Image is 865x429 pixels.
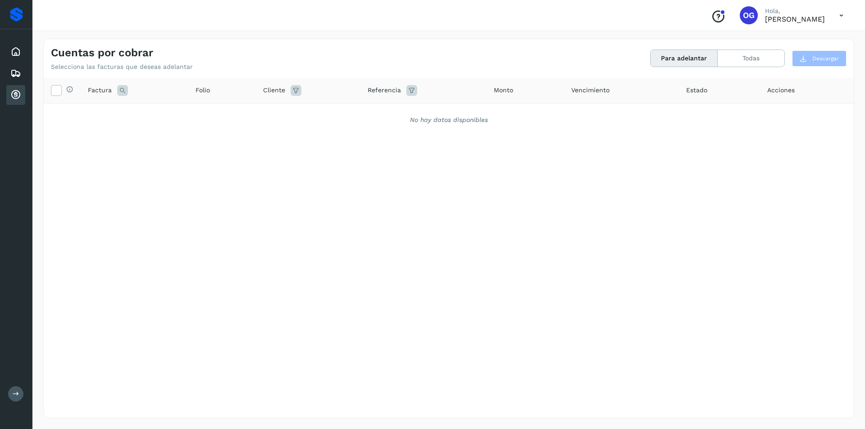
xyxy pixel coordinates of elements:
span: Folio [196,86,210,95]
span: Referencia [368,86,401,95]
p: Selecciona las facturas que deseas adelantar [51,63,193,71]
span: Vencimiento [571,86,610,95]
div: Cuentas por cobrar [6,85,25,105]
div: Inicio [6,42,25,62]
span: Factura [88,86,112,95]
button: Descargar [792,50,847,67]
span: Cliente [263,86,285,95]
h4: Cuentas por cobrar [51,46,153,59]
p: Hola, [765,7,825,15]
p: OSCAR GUZMAN LOPEZ [765,15,825,23]
span: Descargar [812,54,839,63]
span: Acciones [767,86,795,95]
button: Para adelantar [651,50,718,67]
span: Estado [686,86,707,95]
div: Embarques [6,63,25,83]
button: Todas [718,50,784,67]
span: Monto [494,86,513,95]
div: No hay datos disponibles [55,115,842,125]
